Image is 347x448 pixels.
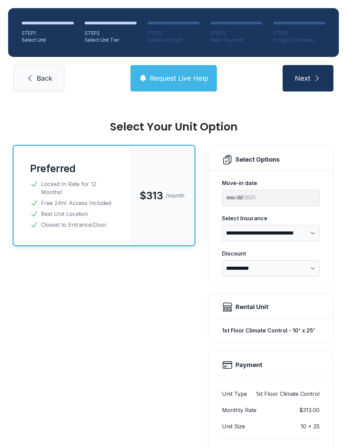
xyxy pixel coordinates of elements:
span: Next [295,74,310,83]
select: Select Insurance [222,225,320,241]
dt: Unit Type [222,390,247,398]
div: STEP 3 [147,30,200,37]
span: $313 [140,189,163,202]
div: E-Sign Documents [273,37,325,43]
div: Select Unit [22,37,74,43]
span: Free 24hr Access Included [41,199,111,207]
h2: Payment [236,360,262,370]
dd: 1st Floor Climate Control [256,390,320,398]
select: Discount [222,260,320,277]
div: Select Your Unit Option [14,121,333,132]
div: STEP 2 [85,30,137,37]
span: Best Unit Location [41,210,88,218]
button: Preferred [30,162,76,175]
span: /month [166,191,184,200]
input: Move-in date [222,190,320,206]
div: Select Options [236,155,280,164]
div: STEP 5 [273,30,325,37]
div: Rental Unit [236,302,268,312]
div: Move-in date [222,179,320,187]
dd: $313.00 [299,406,320,414]
span: Locked In Rate for 12 Months! [41,180,114,196]
div: Make Payment [210,37,263,43]
span: Request Live Help [150,74,208,83]
div: Select Unit Tier [85,37,137,43]
div: STEP 4 [210,30,263,37]
span: Closest to Entrance/Door [41,221,107,229]
div: 1st Floor Climate Control - 10' x 25' [222,324,320,337]
dd: 10 x 25 [301,422,320,430]
div: Select Insurance [222,214,320,222]
div: Create Account [147,37,200,43]
dt: Unit Size [222,422,245,430]
div: STEP 1 [22,30,74,37]
dt: Monthly Rate [222,406,257,414]
div: Discount [222,249,320,258]
span: Back [37,74,52,83]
